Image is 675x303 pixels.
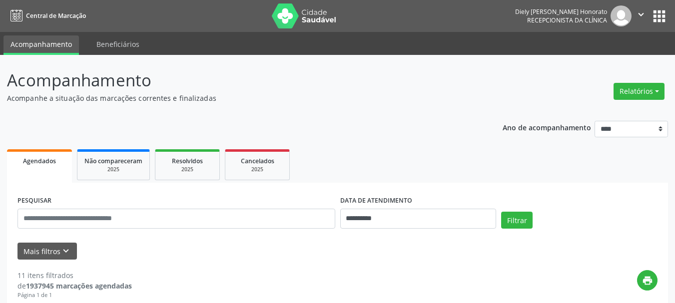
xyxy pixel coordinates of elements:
div: Diely [PERSON_NAME] Honorato [515,7,607,16]
div: 2025 [162,166,212,173]
a: Acompanhamento [3,35,79,55]
a: Beneficiários [89,35,146,53]
div: 2025 [84,166,142,173]
strong: 1937945 marcações agendadas [26,281,132,291]
span: Central de Marcação [26,11,86,20]
span: Recepcionista da clínica [527,16,607,24]
button:  [632,5,651,26]
p: Acompanhamento [7,68,470,93]
span: Cancelados [241,157,274,165]
img: img [611,5,632,26]
button: Relatórios [614,83,665,100]
label: PESQUISAR [17,193,51,209]
a: Central de Marcação [7,7,86,24]
button: Mais filtroskeyboard_arrow_down [17,243,77,260]
span: Resolvidos [172,157,203,165]
button: Filtrar [501,212,533,229]
button: print [637,270,658,291]
div: 2025 [232,166,282,173]
button: apps [651,7,668,25]
div: Página 1 de 1 [17,291,132,300]
p: Ano de acompanhamento [503,121,591,133]
span: Não compareceram [84,157,142,165]
div: de [17,281,132,291]
div: 11 itens filtrados [17,270,132,281]
i: keyboard_arrow_down [60,246,71,257]
i: print [642,275,653,286]
p: Acompanhe a situação das marcações correntes e finalizadas [7,93,470,103]
label: DATA DE ATENDIMENTO [340,193,412,209]
span: Agendados [23,157,56,165]
i:  [636,9,647,20]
